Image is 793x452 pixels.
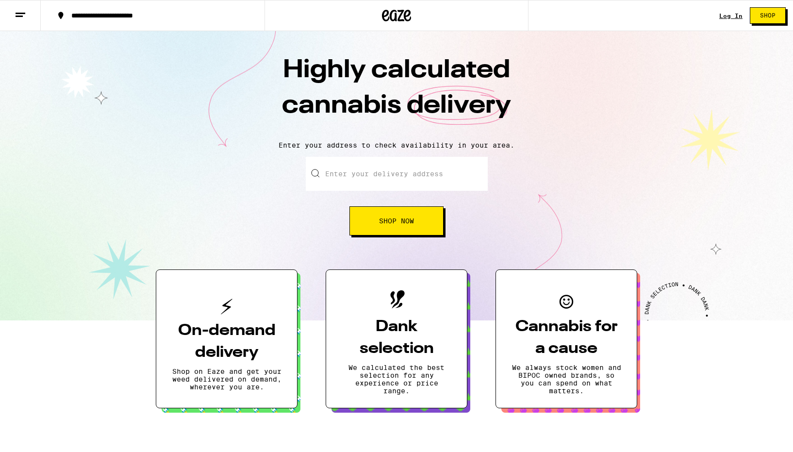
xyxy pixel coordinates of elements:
p: We calculated the best selection for any experience or price range. [342,364,451,395]
p: Shop on Eaze and get your weed delivered on demand, wherever you are. [172,368,281,391]
h1: Highly calculated cannabis delivery [227,53,566,134]
button: Cannabis for a causeWe always stock women and BIPOC owned brands, so you can spend on what matters. [496,269,637,408]
button: Shop [750,7,786,24]
p: Enter your address to check availability in your area. [10,141,783,149]
span: Shop Now [379,218,414,224]
h3: On-demand delivery [172,320,281,364]
input: Enter your delivery address [306,157,488,191]
span: Shop [760,13,776,18]
a: Log In [719,13,743,19]
button: Dank selectionWe calculated the best selection for any experience or price range. [326,269,467,408]
button: Shop Now [349,206,444,235]
button: On-demand deliveryShop on Eaze and get your weed delivered on demand, wherever you are. [156,269,297,408]
p: We always stock women and BIPOC owned brands, so you can spend on what matters. [512,364,621,395]
h3: Dank selection [342,316,451,360]
h3: Cannabis for a cause [512,316,621,360]
a: Shop [743,7,793,24]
